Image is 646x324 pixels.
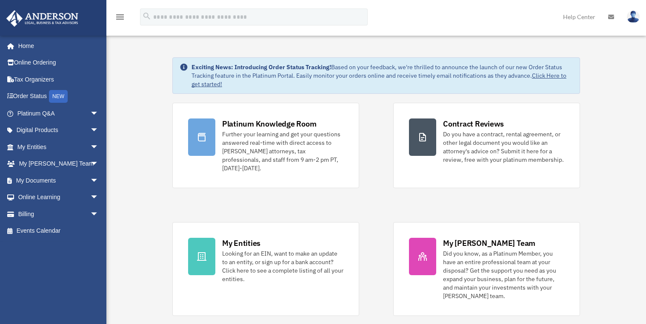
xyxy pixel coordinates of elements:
[90,105,107,122] span: arrow_drop_down
[222,130,343,172] div: Further your learning and get your questions answered real-time with direct access to [PERSON_NAM...
[90,206,107,223] span: arrow_drop_down
[6,105,111,122] a: Platinum Q&Aarrow_drop_down
[49,90,68,103] div: NEW
[172,103,359,188] a: Platinum Knowledge Room Further your learning and get your questions answered real-time with dire...
[627,11,640,23] img: User Pic
[115,15,125,22] a: menu
[222,249,343,283] div: Looking for an EIN, want to make an update to an entity, or sign up for a bank account? Click her...
[142,11,151,21] i: search
[192,63,331,71] strong: Exciting News: Introducing Order Status Tracking!
[6,223,111,239] a: Events Calendar
[6,37,107,54] a: Home
[6,54,111,71] a: Online Ordering
[90,122,107,139] span: arrow_drop_down
[6,155,111,172] a: My [PERSON_NAME] Teamarrow_drop_down
[6,206,111,223] a: Billingarrow_drop_down
[192,72,566,88] a: Click Here to get started!
[6,172,111,189] a: My Documentsarrow_drop_down
[222,238,260,248] div: My Entities
[6,138,111,155] a: My Entitiesarrow_drop_down
[6,71,111,88] a: Tax Organizers
[115,12,125,22] i: menu
[90,189,107,206] span: arrow_drop_down
[393,103,580,188] a: Contract Reviews Do you have a contract, rental agreement, or other legal document you would like...
[443,249,564,300] div: Did you know, as a Platinum Member, you have an entire professional team at your disposal? Get th...
[443,238,535,248] div: My [PERSON_NAME] Team
[443,130,564,164] div: Do you have a contract, rental agreement, or other legal document you would like an attorney's ad...
[90,155,107,173] span: arrow_drop_down
[90,172,107,189] span: arrow_drop_down
[4,10,81,27] img: Anderson Advisors Platinum Portal
[222,118,317,129] div: Platinum Knowledge Room
[90,138,107,156] span: arrow_drop_down
[443,118,504,129] div: Contract Reviews
[6,88,111,105] a: Order StatusNEW
[393,222,580,316] a: My [PERSON_NAME] Team Did you know, as a Platinum Member, you have an entire professional team at...
[192,63,573,88] div: Based on your feedback, we're thrilled to announce the launch of our new Order Status Tracking fe...
[172,222,359,316] a: My Entities Looking for an EIN, want to make an update to an entity, or sign up for a bank accoun...
[6,189,111,206] a: Online Learningarrow_drop_down
[6,122,111,139] a: Digital Productsarrow_drop_down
